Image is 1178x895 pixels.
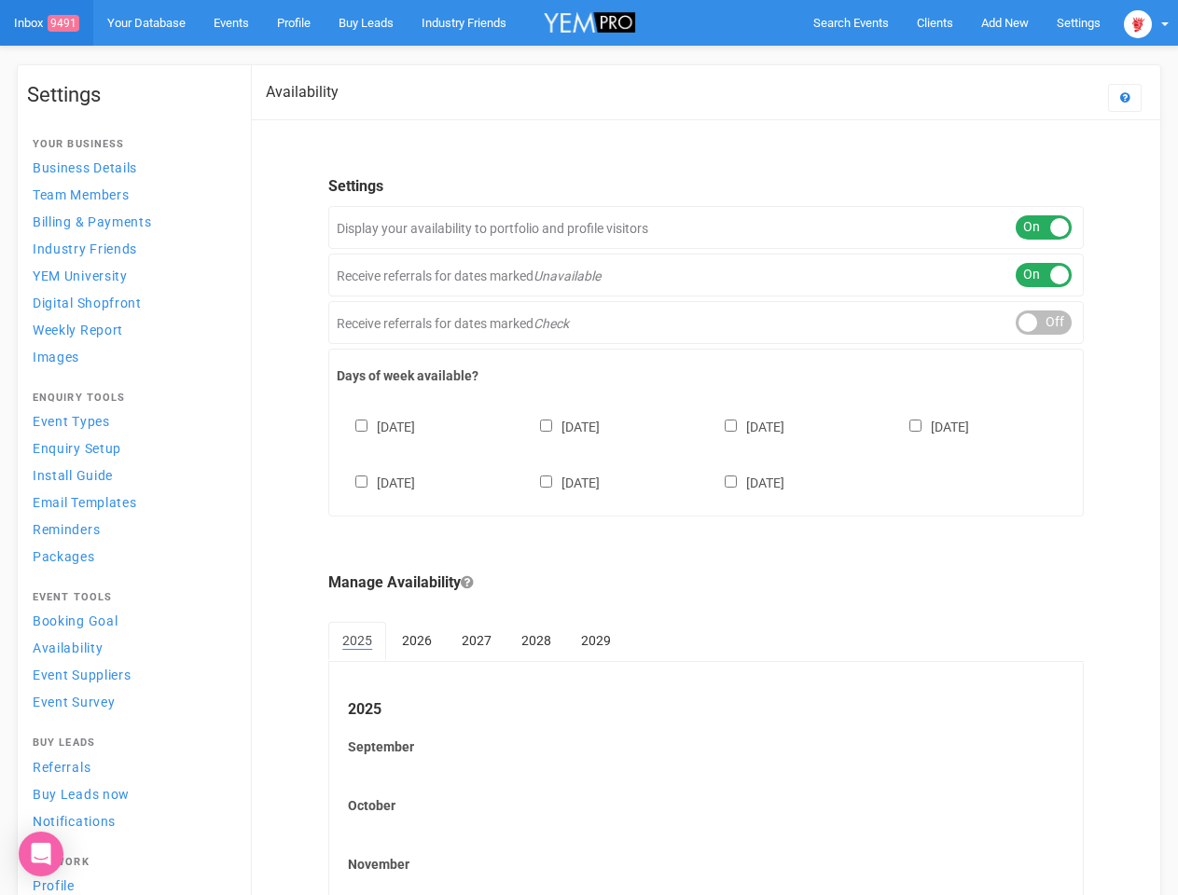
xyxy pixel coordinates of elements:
[33,187,129,202] span: Team Members
[981,16,1029,30] span: Add New
[33,139,227,150] h4: Your Business
[27,689,232,714] a: Event Survey
[19,832,63,876] div: Open Intercom Messenger
[27,182,232,207] a: Team Members
[328,206,1084,249] div: Display your availability to portfolio and profile visitors
[1124,10,1152,38] img: open-uri20250107-2-1pbi2ie
[266,84,339,101] h2: Availability
[33,737,227,749] h4: Buy Leads
[337,366,1075,385] label: Days of week available?
[27,84,232,106] h1: Settings
[891,416,969,436] label: [DATE]
[813,16,889,30] span: Search Events
[33,441,121,456] span: Enquiry Setup
[33,323,123,337] span: Weekly Report
[534,316,569,331] em: Check
[27,516,232,542] a: Reminders
[448,622,506,659] a: 2027
[27,155,232,180] a: Business Details
[33,668,132,682] span: Event Suppliers
[328,254,1084,296] div: Receive referrals for dates marked
[33,392,227,404] h4: Enquiry Tools
[27,435,232,461] a: Enquiry Setup
[27,635,232,660] a: Availability
[540,420,552,432] input: [DATE]
[33,522,100,537] span: Reminders
[33,350,79,365] span: Images
[355,420,367,432] input: [DATE]
[328,622,386,661] a: 2025
[328,572,1084,594] legend: Manage Availability
[33,857,227,868] h4: Network
[33,640,103,655] span: Availability
[27,781,232,806] a: Buy Leads now
[33,268,128,283] span: YEM University
[33,414,110,429] span: Event Types
[706,472,784,492] label: [DATE]
[534,268,601,283] em: Unavailable
[337,472,415,492] label: [DATE]
[540,475,552,488] input: [DATE]
[567,622,625,659] a: 2029
[348,699,1064,721] legend: 2025
[27,317,232,342] a: Weekly Report
[33,468,113,483] span: Install Guide
[27,608,232,633] a: Booking Goal
[348,855,1064,874] label: November
[27,754,232,779] a: Referrals
[27,344,232,369] a: Images
[706,416,784,436] label: [DATE]
[27,662,232,687] a: Event Suppliers
[33,214,152,229] span: Billing & Payments
[27,236,232,261] a: Industry Friends
[33,160,137,175] span: Business Details
[388,622,446,659] a: 2026
[725,475,737,488] input: [DATE]
[917,16,953,30] span: Clients
[355,475,367,488] input: [DATE]
[328,301,1084,344] div: Receive referrals for dates marked
[27,808,232,833] a: Notifications
[337,416,415,436] label: [DATE]
[521,472,600,492] label: [DATE]
[33,613,118,628] span: Booking Goal
[33,695,115,709] span: Event Survey
[33,296,142,310] span: Digital Shopfront
[27,209,232,234] a: Billing & Payments
[33,495,137,510] span: Email Templates
[27,462,232,488] a: Install Guide
[33,549,95,564] span: Packages
[348,737,1064,756] label: September
[33,592,227,603] h4: Event Tools
[507,622,565,659] a: 2028
[27,263,232,288] a: YEM University
[48,15,79,32] span: 9491
[725,420,737,432] input: [DATE]
[27,408,232,434] a: Event Types
[33,814,116,829] span: Notifications
[909,420,922,432] input: [DATE]
[27,544,232,569] a: Packages
[521,416,600,436] label: [DATE]
[27,489,232,515] a: Email Templates
[328,176,1084,198] legend: Settings
[27,290,232,315] a: Digital Shopfront
[348,796,1064,815] label: October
